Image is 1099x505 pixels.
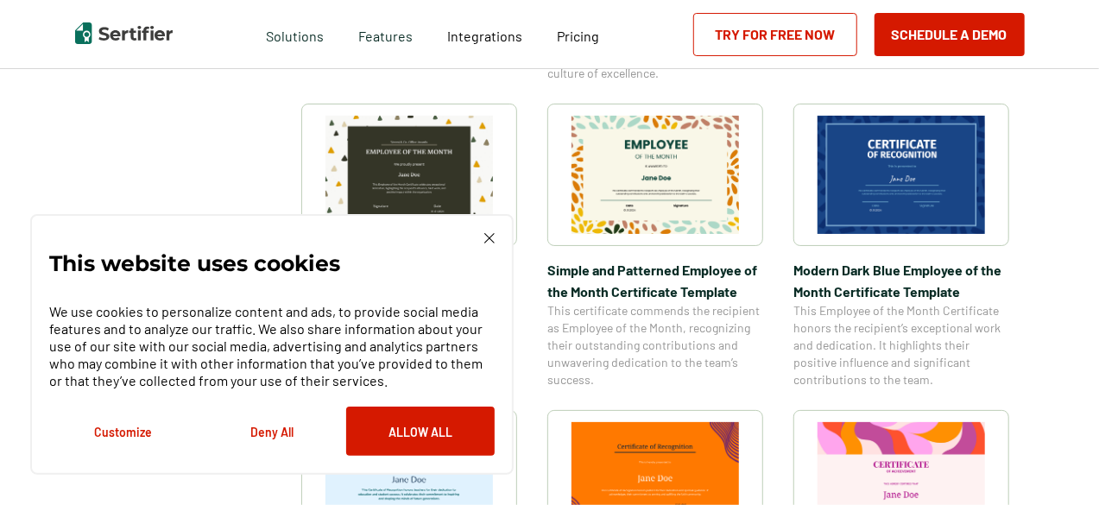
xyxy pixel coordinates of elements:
img: Simple & Colorful Employee of the Month Certificate Template [325,116,493,234]
img: Simple and Patterned Employee of the Month Certificate Template [572,116,739,234]
span: Features [358,23,413,45]
p: This website uses cookies [49,255,340,272]
button: Deny All [198,407,346,456]
button: Customize [49,407,198,456]
span: This certificate commends the recipient as Employee of the Month, recognizing their outstanding c... [547,302,763,388]
a: Integrations [447,23,522,45]
img: Modern Dark Blue Employee of the Month Certificate Template [818,116,985,234]
span: Integrations [447,28,522,44]
span: Solutions [266,23,324,45]
img: Cookie Popup Close [484,233,495,243]
a: Pricing [557,23,599,45]
span: Simple and Patterned Employee of the Month Certificate Template [547,259,763,302]
a: Simple and Patterned Employee of the Month Certificate TemplateSimple and Patterned Employee of t... [547,104,763,388]
img: Sertifier | Digital Credentialing Platform [75,22,173,44]
span: This Employee of the Month Certificate honors the recipient’s exceptional work and dedication. It... [793,302,1009,388]
span: Pricing [557,28,599,44]
button: Schedule a Demo [875,13,1025,56]
span: Modern Dark Blue Employee of the Month Certificate Template [793,259,1009,302]
a: Try for Free Now [693,13,857,56]
p: We use cookies to personalize content and ads, to provide social media features and to analyze ou... [49,303,495,389]
a: Simple & Colorful Employee of the Month Certificate TemplateSimple & Colorful Employee of the Mon... [301,104,517,388]
iframe: Chat Widget [1013,422,1099,505]
a: Modern Dark Blue Employee of the Month Certificate TemplateModern Dark Blue Employee of the Month... [793,104,1009,388]
button: Allow All [346,407,495,456]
